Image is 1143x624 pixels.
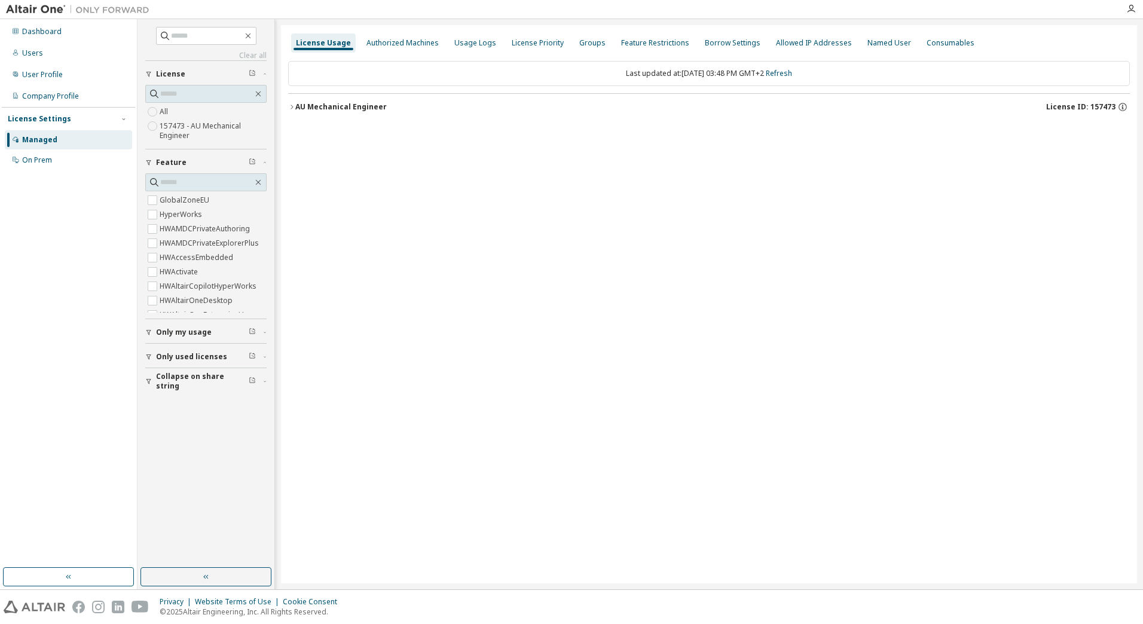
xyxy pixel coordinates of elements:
label: HWAltairOneEnterpriseUser [160,308,258,322]
div: Website Terms of Use [195,597,283,607]
div: Company Profile [22,91,79,101]
div: Cookie Consent [283,597,344,607]
button: Only used licenses [145,344,267,370]
label: All [160,105,170,119]
button: Only my usage [145,319,267,345]
span: Only used licenses [156,352,227,362]
label: HWAMDCPrivateAuthoring [160,222,252,236]
div: Feature Restrictions [621,38,689,48]
div: License Usage [296,38,351,48]
div: Users [22,48,43,58]
div: Allowed IP Addresses [776,38,852,48]
span: Clear filter [249,352,256,362]
label: HWAMDCPrivateExplorerPlus [160,236,261,250]
div: Groups [579,38,606,48]
button: Feature [145,149,267,176]
div: Privacy [160,597,195,607]
div: On Prem [22,155,52,165]
p: © 2025 Altair Engineering, Inc. All Rights Reserved. [160,607,344,617]
img: instagram.svg [92,601,105,613]
label: GlobalZoneEU [160,193,212,207]
span: Feature [156,158,187,167]
a: Clear all [145,51,267,60]
span: Clear filter [249,158,256,167]
div: AU Mechanical Engineer [295,102,387,112]
img: altair_logo.svg [4,601,65,613]
button: License [145,61,267,87]
label: HWActivate [160,265,200,279]
div: Dashboard [22,27,62,36]
div: User Profile [22,70,63,79]
div: License Settings [8,114,71,124]
label: HyperWorks [160,207,204,222]
label: HWAltairOneDesktop [160,293,235,308]
span: Clear filter [249,377,256,386]
span: Clear filter [249,69,256,79]
button: AU Mechanical EngineerLicense ID: 157473 [288,94,1130,120]
label: HWAltairCopilotHyperWorks [160,279,259,293]
button: Collapse on share string [145,368,267,394]
a: Refresh [766,68,792,78]
span: License ID: 157473 [1046,102,1116,112]
label: 157473 - AU Mechanical Engineer [160,119,267,143]
div: Last updated at: [DATE] 03:48 PM GMT+2 [288,61,1130,86]
div: Usage Logs [454,38,496,48]
span: Only my usage [156,328,212,337]
div: Named User [867,38,911,48]
span: License [156,69,185,79]
img: linkedin.svg [112,601,124,613]
span: Collapse on share string [156,372,249,391]
div: License Priority [512,38,564,48]
img: Altair One [6,4,155,16]
div: Consumables [927,38,974,48]
img: facebook.svg [72,601,85,613]
img: youtube.svg [132,601,149,613]
div: Borrow Settings [705,38,760,48]
div: Managed [22,135,57,145]
span: Clear filter [249,328,256,337]
div: Authorized Machines [366,38,439,48]
label: HWAccessEmbedded [160,250,236,265]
